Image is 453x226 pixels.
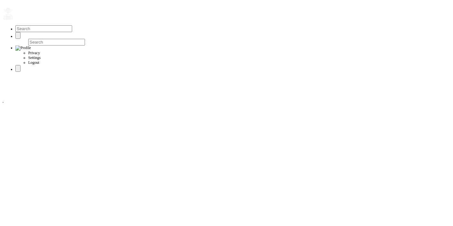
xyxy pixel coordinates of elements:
[28,60,39,65] span: Logout
[28,51,40,55] span: Privacy
[15,46,31,51] img: Profile
[28,39,85,46] input: Search
[28,55,41,60] span: Settings
[3,7,14,20] img: ReviewElf Logo
[3,3,450,104] body: ,
[15,25,72,32] input: Search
